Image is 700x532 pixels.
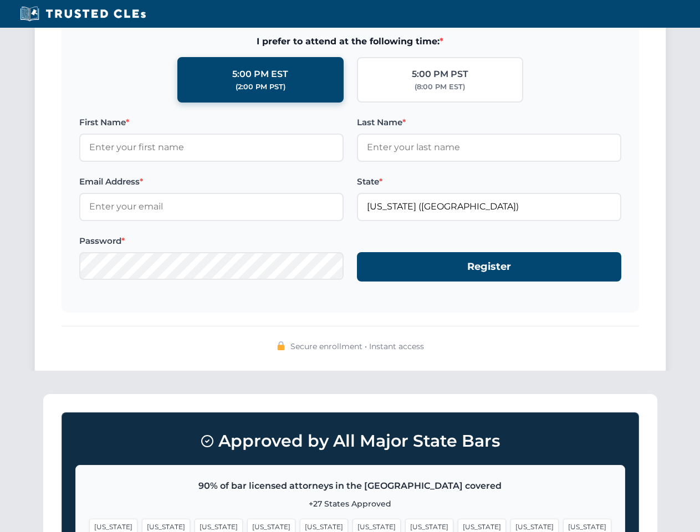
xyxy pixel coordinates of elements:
[357,252,621,282] button: Register
[277,341,285,350] img: 🔒
[236,81,285,93] div: (2:00 PM PST)
[357,175,621,188] label: State
[357,134,621,161] input: Enter your last name
[79,116,344,129] label: First Name
[17,6,149,22] img: Trusted CLEs
[357,193,621,221] input: Florida (FL)
[89,498,611,510] p: +27 States Approved
[79,234,344,248] label: Password
[89,479,611,493] p: 90% of bar licensed attorneys in the [GEOGRAPHIC_DATA] covered
[79,193,344,221] input: Enter your email
[290,340,424,352] span: Secure enrollment • Instant access
[75,426,625,456] h3: Approved by All Major State Bars
[79,34,621,49] span: I prefer to attend at the following time:
[415,81,465,93] div: (8:00 PM EST)
[79,175,344,188] label: Email Address
[412,67,468,81] div: 5:00 PM PST
[357,116,621,129] label: Last Name
[232,67,288,81] div: 5:00 PM EST
[79,134,344,161] input: Enter your first name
